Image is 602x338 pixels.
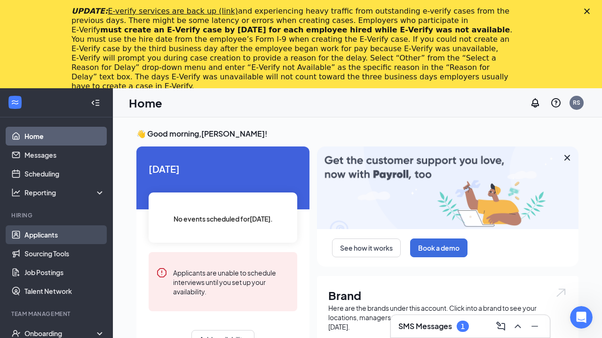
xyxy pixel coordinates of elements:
[317,146,578,229] img: payroll-large.gif
[24,263,105,282] a: Job Postings
[328,303,567,331] div: Here are the brands under this account. Click into a brand to see your locations, managers, job p...
[461,323,465,330] div: 1
[149,161,297,176] span: [DATE]
[495,321,507,332] svg: ComposeMessage
[24,127,105,146] a: Home
[493,319,508,334] button: ComposeMessage
[156,267,167,278] svg: Error
[24,146,105,164] a: Messages
[24,164,105,183] a: Scheduling
[24,188,105,197] div: Reporting
[584,8,594,14] div: Close
[11,310,103,318] div: Team Management
[398,321,452,331] h3: SMS Messages
[24,225,105,244] a: Applicants
[174,214,273,224] span: No events scheduled for [DATE] .
[100,25,510,34] b: must create an E‑Verify case by [DATE] for each employee hired while E‑Verify was not available
[11,188,21,197] svg: Analysis
[512,321,523,332] svg: ChevronUp
[328,287,567,303] h1: Brand
[173,267,290,296] div: Applicants are unable to schedule interviews until you set up your availability.
[11,329,21,338] svg: UserCheck
[562,152,573,163] svg: Cross
[71,7,238,15] i: UPDATE:
[550,97,562,108] svg: QuestionInfo
[24,329,97,338] div: Onboarding
[24,244,105,263] a: Sourcing Tools
[573,99,580,107] div: RS
[24,282,105,300] a: Talent Network
[10,98,20,107] svg: WorkstreamLogo
[136,129,578,139] h3: 👋 Good morning, [PERSON_NAME] !
[527,319,542,334] button: Minimize
[555,287,567,298] img: open.6027fd2a22e1237b5b06.svg
[410,238,467,257] button: Book a demo
[129,95,162,111] h1: Home
[71,7,515,91] div: and experiencing heavy traffic from outstanding e-verify cases from the previous days. There migh...
[510,319,525,334] button: ChevronUp
[530,97,541,108] svg: Notifications
[91,98,100,108] svg: Collapse
[332,238,401,257] button: See how it works
[529,321,540,332] svg: Minimize
[570,306,593,329] iframe: Intercom live chat
[108,7,238,15] a: E-verify services are back up (link)
[11,211,103,219] div: Hiring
